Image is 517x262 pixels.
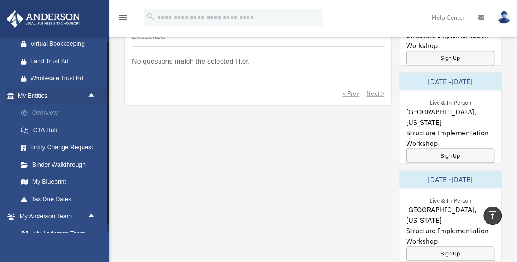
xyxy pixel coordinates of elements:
[118,12,128,23] i: menu
[87,208,105,226] span: arrow_drop_up
[87,87,105,105] span: arrow_drop_up
[4,10,83,28] img: Anderson Advisors Platinum Portal
[132,55,250,68] p: No questions match the selected filter.
[406,225,494,246] span: Structure Implementation Workshop
[12,139,109,156] a: Entity Change Request
[12,70,109,87] a: Wholesale Trust Kit
[12,225,109,242] a: My Anderson Team
[399,171,501,188] div: [DATE]-[DATE]
[31,38,98,49] div: Virtual Bookkeeping
[12,156,109,173] a: Binder Walkthrough
[497,11,510,24] img: User Pic
[406,51,494,65] a: Sign Up
[12,173,109,191] a: My Blueprint
[146,12,155,21] i: search
[12,104,109,122] a: Overview
[12,121,109,139] a: CTA Hub
[6,87,109,104] a: My Entitiesarrow_drop_up
[423,97,478,107] div: Live & In-Person
[423,195,478,204] div: Live & In-Person
[483,207,502,225] a: vertical_align_top
[406,246,494,261] a: Sign Up
[118,15,128,23] a: menu
[12,52,109,70] a: Land Trust Kit
[406,30,494,51] span: Structure Implementation Workshop
[406,148,494,163] a: Sign Up
[487,210,498,221] i: vertical_align_top
[12,190,109,208] a: Tax Due Dates
[406,204,494,225] span: [GEOGRAPHIC_DATA], [US_STATE]
[406,107,494,128] span: [GEOGRAPHIC_DATA], [US_STATE]
[31,56,98,67] div: Land Trust Kit
[6,208,109,225] a: My Anderson Teamarrow_drop_up
[12,35,109,53] a: Virtual Bookkeeping
[399,73,501,90] div: [DATE]-[DATE]
[406,128,494,148] span: Structure Implementation Workshop
[31,73,98,84] div: Wholesale Trust Kit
